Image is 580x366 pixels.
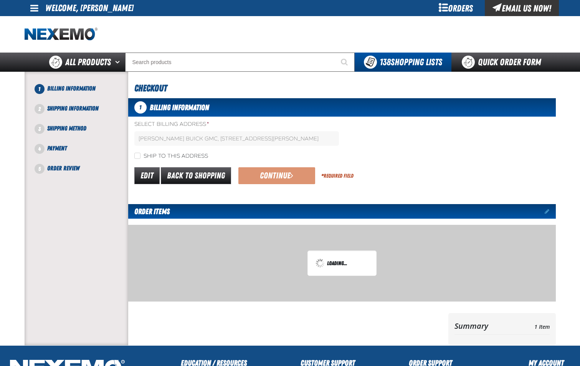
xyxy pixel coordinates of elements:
nav: Checkout steps. Current step is Billing Information. Step 1 of 5 [34,84,128,173]
li: Shipping Method. Step 3 of 5. Not Completed [40,124,128,144]
span: Shopping Lists [380,57,442,68]
a: Edit items [545,209,556,214]
div: Loading... [316,259,368,268]
span: 3 [35,124,45,134]
button: You have 138 Shopping Lists. Open to view details [355,53,451,72]
th: Summary [454,319,520,333]
a: Back to Shopping [161,167,231,184]
button: Start Searching [335,53,355,72]
span: 2 [35,104,45,114]
span: 4 [35,144,45,154]
h2: Order Items [128,204,170,219]
img: Nexemo logo [25,28,97,41]
span: Shipping Method [47,125,86,132]
label: Select Billing Address [134,121,339,128]
li: Order Review. Step 5 of 5. Not Completed [40,164,128,173]
div: Required Field [321,172,354,180]
span: Payment [47,145,67,152]
span: Billing Information [150,103,209,112]
a: Quick Order Form [451,53,555,72]
button: Open All Products pages [112,53,125,72]
a: Edit [134,167,160,184]
input: Search [125,53,355,72]
strong: 138 [380,57,391,68]
span: Checkout [134,83,167,94]
li: Payment. Step 4 of 5. Not Completed [40,144,128,164]
label: Ship to this address [134,153,208,160]
span: Order Review [47,165,79,172]
input: Ship to this address [134,153,140,159]
li: Shipping Information. Step 2 of 5. Not Completed [40,104,128,124]
span: 1 [35,84,45,94]
li: Billing Information. Step 1 of 5. Not Completed [40,84,128,104]
span: Shipping Information [47,105,99,112]
td: 1 Item [520,319,550,333]
span: Billing Information [47,85,96,92]
span: All Products [65,55,111,69]
span: 1 [134,101,147,114]
span: 5 [35,164,45,174]
a: Home [25,28,97,41]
